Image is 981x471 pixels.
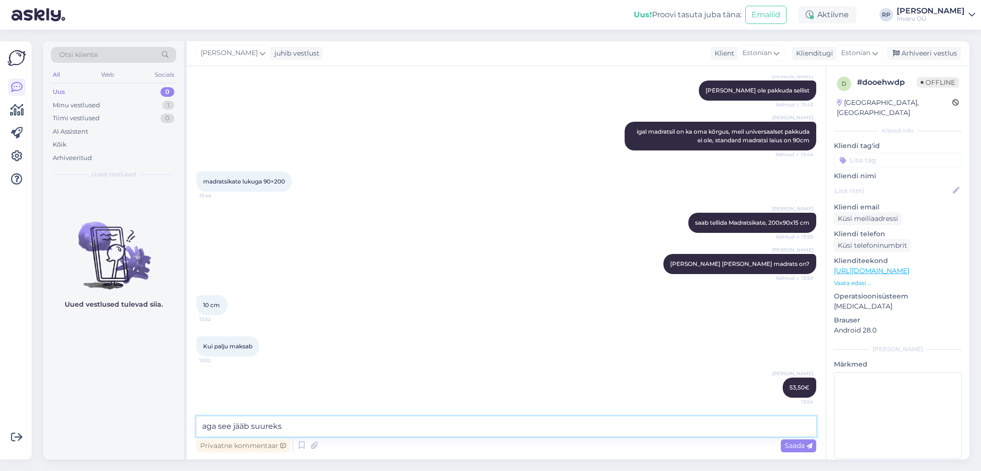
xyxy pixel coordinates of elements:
div: juhib vestlust [271,48,319,58]
button: Emailid [745,6,787,24]
span: 53,50€ [789,384,810,391]
p: Märkmed [834,359,962,369]
div: Web [99,69,116,81]
span: Offline [917,77,959,88]
div: Uus [53,87,65,97]
input: Lisa tag [834,153,962,167]
div: Arhiveeritud [53,153,92,163]
div: Tiimi vestlused [53,114,100,123]
span: 13:54 [777,398,813,405]
span: Uued vestlused [91,170,136,179]
div: Socials [153,69,176,81]
p: Kliendi telefon [834,229,962,239]
div: AI Assistent [53,127,88,137]
span: [PERSON_NAME] ole pakkuda sellist [706,87,810,94]
div: # dooehwdp [857,77,917,88]
div: Küsi telefoninumbrit [834,239,911,252]
span: Nähtud ✓ 13:50 [776,275,813,282]
div: All [51,69,62,81]
div: [GEOGRAPHIC_DATA], [GEOGRAPHIC_DATA] [837,98,952,118]
p: Vaata edasi ... [834,279,962,287]
img: No chats [43,205,184,291]
div: Minu vestlused [53,101,100,110]
span: [PERSON_NAME] [772,246,813,253]
span: [PERSON_NAME] [772,205,813,212]
span: Otsi kliente [59,50,98,60]
span: Saada [785,441,812,450]
div: Klienditugi [792,48,833,58]
div: Proovi tasuta juba täna: [634,9,741,21]
p: Kliendi nimi [834,171,962,181]
p: Klienditeekond [834,256,962,266]
a: [PERSON_NAME]Invaru OÜ [897,7,975,23]
input: Lisa nimi [834,185,951,196]
p: Brauser [834,315,962,325]
p: Kliendi tag'id [834,141,962,151]
span: madratsikate lukuga 90×200 [203,178,285,185]
div: 0 [160,114,174,123]
span: Kui palju maksab [203,343,252,350]
p: Android 28.0 [834,325,962,335]
span: saab tellida Madratsikate, 200x90x15 cm [695,219,810,226]
div: 0 [160,87,174,97]
div: [PERSON_NAME] [897,7,965,15]
div: Aktiivne [798,6,856,23]
div: Privaatne kommentaar [196,439,290,452]
div: Kliendi info [834,126,962,135]
a: [URL][DOMAIN_NAME] [834,266,909,275]
span: Nähtud ✓ 13:44 [776,151,813,158]
span: [PERSON_NAME] [772,73,813,80]
div: Kõik [53,140,67,149]
span: 10 cm [203,301,220,309]
div: [PERSON_NAME] [834,345,962,354]
span: Estonian [841,48,870,58]
img: Askly Logo [8,49,26,67]
span: [PERSON_NAME] [PERSON_NAME] madrats on? [670,260,810,267]
span: d [842,80,846,87]
span: [PERSON_NAME] [201,48,258,58]
div: Arhiveeri vestlus [887,47,961,60]
span: 13:46 [199,192,235,199]
span: Nähtud ✓ 13:43 [776,101,813,108]
span: [PERSON_NAME] [772,370,813,377]
span: 13:52 [199,357,235,364]
b: Uus! [634,10,652,19]
p: Operatsioonisüsteem [834,291,962,301]
div: RP [879,8,893,22]
p: Uued vestlused tulevad siia. [65,299,163,310]
span: Nähtud ✓ 13:50 [776,233,813,241]
p: Kliendi email [834,202,962,212]
p: [MEDICAL_DATA] [834,301,962,311]
textarea: aga see jääb suureks [196,416,816,437]
span: Estonian [742,48,772,58]
div: Invaru OÜ [897,15,965,23]
span: 13:52 [199,316,235,323]
div: 1 [162,101,174,110]
div: Küsi meiliaadressi [834,212,902,225]
div: Klient [711,48,734,58]
span: igal madratsil on ka oma kõrgus, meil universaalset pakkuda ei ole, standard madratsi laius on 90cm [637,128,811,144]
span: [PERSON_NAME] [772,114,813,121]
